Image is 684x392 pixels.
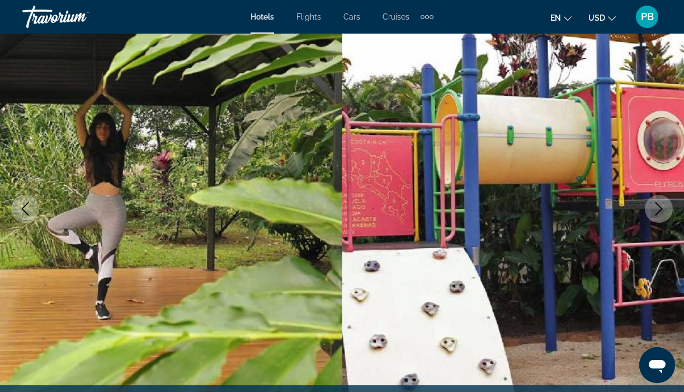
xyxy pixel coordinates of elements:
[11,195,39,223] button: Previous image
[550,13,561,22] span: en
[550,10,572,26] button: Change language
[343,12,360,21] a: Cars
[588,10,616,26] button: Change currency
[421,8,433,26] button: Extra navigation items
[22,2,134,31] a: Travorium
[251,12,274,21] a: Hotels
[641,11,654,22] span: PB
[639,347,675,383] iframe: Button to launch messaging window
[296,12,321,21] a: Flights
[383,12,409,21] a: Cruises
[588,13,605,22] span: USD
[645,195,673,223] button: Next image
[633,5,662,29] button: User Menu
